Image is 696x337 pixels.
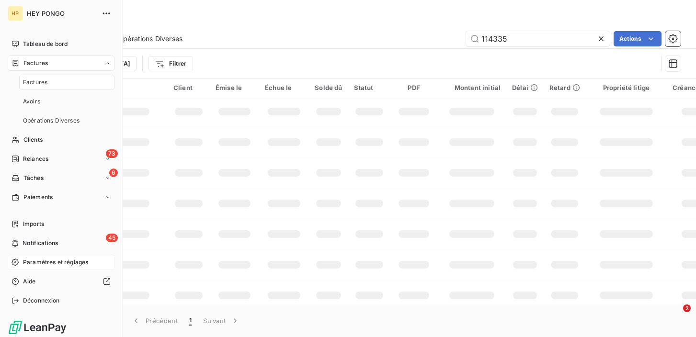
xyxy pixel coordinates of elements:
span: Factures [23,59,48,67]
div: PDF [396,84,431,91]
div: Montant initial [443,84,501,91]
span: Relances [23,155,48,163]
span: Aide [23,277,36,286]
span: HEY PONGO [27,10,96,17]
span: Notifications [23,239,58,247]
span: Opérations Diverses [23,116,80,125]
span: Tâches [23,174,44,182]
button: Précédent [126,311,183,331]
span: 2 [683,304,691,312]
span: 45 [106,234,118,242]
div: Échue le [265,84,303,91]
button: Actions [614,31,662,46]
button: 1 [183,311,197,331]
span: Déconnexion [23,296,60,305]
span: 6 [109,168,118,177]
div: Retard [549,84,580,91]
button: Suivant [197,311,246,331]
div: Statut [354,84,385,91]
iframe: Intercom live chat [663,304,686,327]
span: Factures [23,78,47,87]
div: HP [8,6,23,21]
span: Opérations Diverses [118,34,183,44]
span: Clients [23,135,43,144]
div: Propriété litige [592,84,661,91]
span: 73 [106,149,118,158]
span: 1 [189,316,192,326]
span: Tableau de bord [23,40,68,48]
div: Client [173,84,204,91]
div: Émise le [216,84,253,91]
span: Paiements [23,193,53,202]
input: Rechercher [466,31,610,46]
img: Logo LeanPay [8,320,67,335]
div: Délai [512,84,538,91]
span: Imports [23,220,44,228]
span: Avoirs [23,97,40,106]
a: Aide [8,274,114,289]
div: Solde dû [315,84,342,91]
span: Paramètres et réglages [23,258,88,267]
button: Filtrer [148,56,193,71]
